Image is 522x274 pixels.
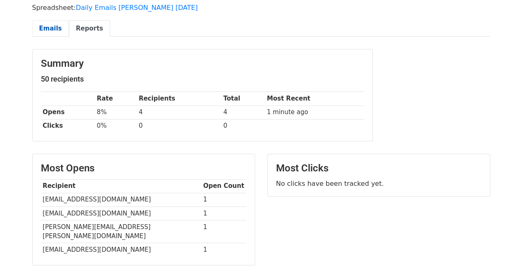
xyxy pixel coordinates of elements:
td: 1 [201,243,246,257]
td: 0% [95,119,137,133]
p: No clicks have been tracked yet. [276,179,482,188]
td: [EMAIL_ADDRESS][DOMAIN_NAME] [41,193,201,206]
td: 1 minute ago [265,105,364,119]
td: 4 [137,105,221,119]
td: [EMAIL_ADDRESS][DOMAIN_NAME] [41,206,201,220]
th: Recipients [137,92,221,105]
td: 1 [201,220,246,243]
h3: Summary [41,58,364,70]
td: [EMAIL_ADDRESS][DOMAIN_NAME] [41,243,201,257]
td: [PERSON_NAME][EMAIL_ADDRESS][PERSON_NAME][DOMAIN_NAME] [41,220,201,243]
td: 0 [221,119,265,133]
th: Open Count [201,179,246,193]
iframe: Chat Widget [481,234,522,274]
th: Recipient [41,179,201,193]
td: 1 [201,206,246,220]
a: Reports [69,20,110,37]
td: 0 [137,119,221,133]
p: Spreadsheet: [32,3,490,12]
th: Opens [41,105,95,119]
h3: Most Clicks [276,162,482,174]
td: 8% [95,105,137,119]
th: Clicks [41,119,95,133]
th: Rate [95,92,137,105]
h5: 50 recipients [41,75,364,84]
h3: Most Opens [41,162,246,174]
a: Emails [32,20,69,37]
th: Most Recent [265,92,364,105]
td: 1 [201,193,246,206]
td: 4 [221,105,265,119]
th: Total [221,92,265,105]
a: Daily Emails [PERSON_NAME] [DATE] [76,4,198,12]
